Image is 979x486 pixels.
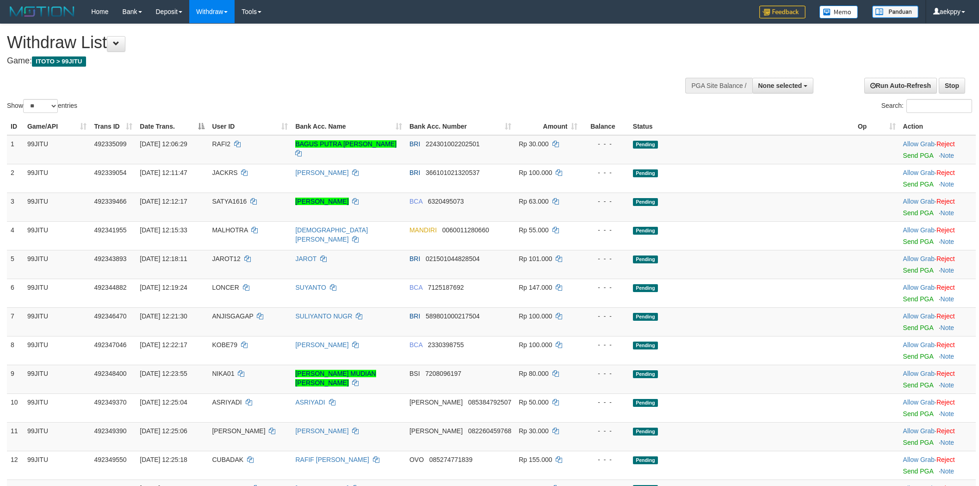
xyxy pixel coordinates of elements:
div: - - - [585,369,625,378]
a: Reject [936,169,955,176]
span: Pending [633,227,658,235]
span: Pending [633,370,658,378]
a: Note [941,267,954,274]
span: MALHOTRA [212,226,248,234]
td: 3 [7,193,24,221]
span: LONCER [212,284,239,291]
div: - - - [585,455,625,464]
span: 492348400 [94,370,126,377]
span: 492335099 [94,140,126,148]
th: Trans ID: activate to sort column ascending [90,118,136,135]
span: Pending [633,198,658,206]
span: SATYA1616 [212,198,247,205]
a: [PERSON_NAME] [295,341,348,349]
span: Copy 2330398755 to clipboard [428,341,464,349]
a: Note [941,238,954,245]
span: Copy 0060011280660 to clipboard [442,226,489,234]
span: Rp 30.000 [519,140,549,148]
a: Send PGA [903,152,933,159]
div: - - - [585,225,625,235]
td: 99JITU [24,393,91,422]
td: · [899,250,976,279]
span: 492349390 [94,427,126,435]
span: BCA [409,341,422,349]
td: 99JITU [24,279,91,307]
span: Rp 147.000 [519,284,552,291]
span: ANJISGAGAP [212,312,253,320]
a: Reject [936,341,955,349]
span: None selected [758,82,802,89]
th: Amount: activate to sort column ascending [515,118,581,135]
a: SUYANTO [295,284,326,291]
a: RAFIF [PERSON_NAME] [295,456,369,463]
th: ID [7,118,24,135]
a: BAGUS PUTRA [PERSON_NAME] [295,140,397,148]
span: ASRIYADI [212,399,242,406]
th: Bank Acc. Number: activate to sort column ascending [406,118,515,135]
span: BCA [409,198,422,205]
button: None selected [752,78,814,93]
span: Rp 63.000 [519,198,549,205]
span: Pending [633,169,658,177]
div: - - - [585,340,625,349]
span: · [903,456,936,463]
span: · [903,255,936,262]
span: Pending [633,141,658,149]
span: [DATE] 12:22:17 [140,341,187,349]
a: Note [941,152,954,159]
td: · [899,336,976,365]
span: NIKA01 [212,370,234,377]
a: Run Auto-Refresh [864,78,937,93]
span: Pending [633,284,658,292]
a: Note [941,324,954,331]
a: Send PGA [903,381,933,389]
td: · [899,307,976,336]
td: · [899,164,976,193]
span: Rp 80.000 [519,370,549,377]
a: Allow Grab [903,169,935,176]
span: Copy 082260459768 to clipboard [468,427,511,435]
td: · [899,279,976,307]
a: [DEMOGRAPHIC_DATA][PERSON_NAME] [295,226,368,243]
span: 492349370 [94,399,126,406]
img: Feedback.jpg [759,6,806,19]
td: 7 [7,307,24,336]
span: · [903,169,936,176]
td: · [899,422,976,451]
a: Send PGA [903,209,933,217]
td: 5 [7,250,24,279]
span: Pending [633,342,658,349]
div: - - - [585,197,625,206]
td: 99JITU [24,451,91,480]
a: Reject [936,198,955,205]
span: Copy 7208096197 to clipboard [425,370,461,377]
span: [DATE] 12:25:18 [140,456,187,463]
span: 492344882 [94,284,126,291]
span: Copy 6320495073 to clipboard [428,198,464,205]
span: 492339054 [94,169,126,176]
a: [PERSON_NAME] MUDIAN [PERSON_NAME] [295,370,376,386]
span: [DATE] 12:25:06 [140,427,187,435]
label: Show entries [7,99,77,113]
a: Reject [936,284,955,291]
a: Stop [939,78,965,93]
a: Reject [936,226,955,234]
span: JAROT12 [212,255,240,262]
td: · [899,135,976,164]
span: Rp 50.000 [519,399,549,406]
div: - - - [585,283,625,292]
span: Copy 085384792507 to clipboard [468,399,511,406]
span: RAFI2 [212,140,230,148]
span: [DATE] 12:11:47 [140,169,187,176]
span: · [903,312,936,320]
span: [DATE] 12:21:30 [140,312,187,320]
td: 8 [7,336,24,365]
a: Reject [936,370,955,377]
div: PGA Site Balance / [685,78,752,93]
span: Copy 224301002202501 to clipboard [426,140,480,148]
span: 492347046 [94,341,126,349]
th: Status [629,118,854,135]
th: User ID: activate to sort column ascending [208,118,291,135]
a: Allow Grab [903,399,935,406]
th: Balance [581,118,629,135]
